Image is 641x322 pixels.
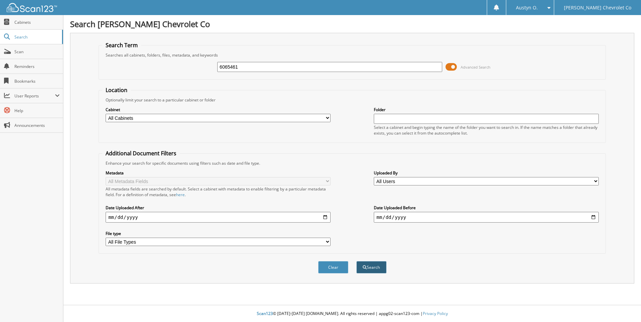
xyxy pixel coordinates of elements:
[374,212,599,223] input: end
[318,261,348,273] button: Clear
[374,107,599,112] label: Folder
[14,123,60,128] span: Announcements
[106,205,331,211] label: Date Uploaded After
[356,261,387,273] button: Search
[7,3,57,12] img: scan123-logo-white.svg
[607,290,641,322] iframe: Chat Widget
[63,306,641,322] div: © [DATE]-[DATE] [DOMAIN_NAME]. All rights reserved | appg02-scan123-com |
[14,78,60,84] span: Bookmarks
[102,86,131,94] legend: Location
[374,205,599,211] label: Date Uploaded Before
[14,108,60,113] span: Help
[14,64,60,69] span: Reminders
[106,231,331,236] label: File type
[461,65,490,70] span: Advanced Search
[102,150,180,157] legend: Additional Document Filters
[106,107,331,112] label: Cabinet
[423,311,448,316] a: Privacy Policy
[106,170,331,176] label: Metadata
[102,52,602,58] div: Searches all cabinets, folders, files, metadata, and keywords
[106,186,331,197] div: All metadata fields are searched by default. Select a cabinet with metadata to enable filtering b...
[564,6,631,10] span: [PERSON_NAME] Chevrolet Co
[374,170,599,176] label: Uploaded By
[257,311,273,316] span: Scan123
[374,125,599,136] div: Select a cabinet and begin typing the name of the folder you want to search in. If the name match...
[102,97,602,103] div: Optionally limit your search to a particular cabinet or folder
[14,34,59,40] span: Search
[516,6,538,10] span: Austyn O.
[102,42,141,49] legend: Search Term
[70,18,634,29] h1: Search [PERSON_NAME] Chevrolet Co
[14,19,60,25] span: Cabinets
[14,49,60,55] span: Scan
[176,192,185,197] a: here
[14,93,55,99] span: User Reports
[102,160,602,166] div: Enhance your search for specific documents using filters such as date and file type.
[106,212,331,223] input: start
